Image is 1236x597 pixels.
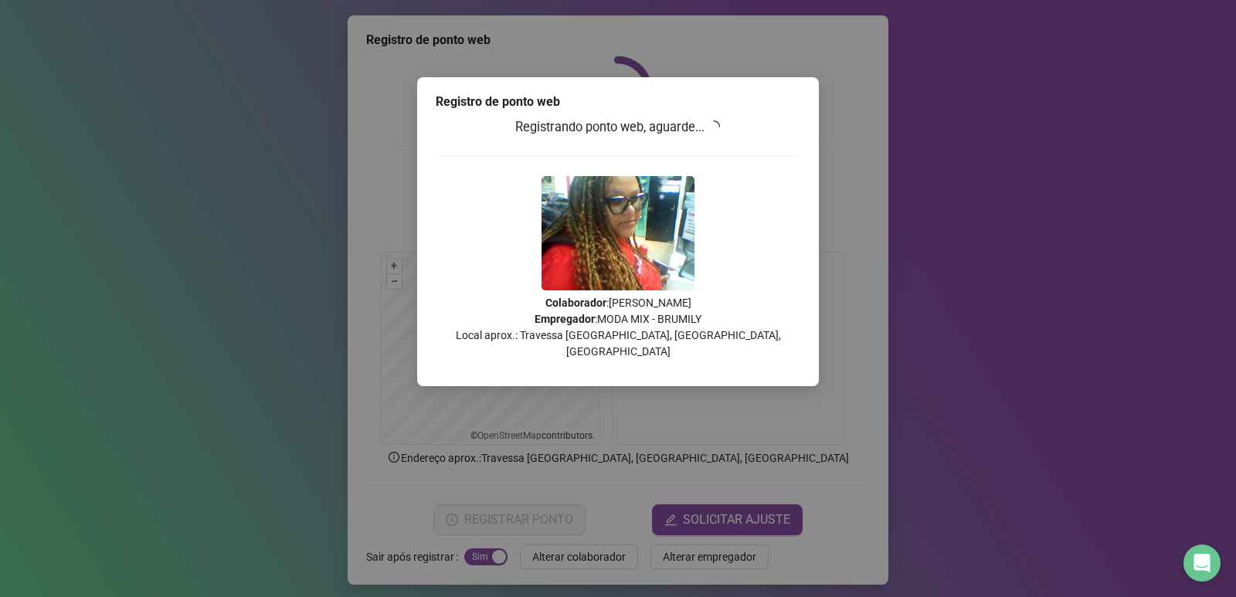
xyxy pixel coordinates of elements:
div: Registro de ponto web [436,93,800,111]
div: Open Intercom Messenger [1183,544,1221,582]
strong: Colaborador [545,297,606,309]
img: 9k= [542,176,694,290]
h3: Registrando ponto web, aguarde... [436,117,800,137]
p: : [PERSON_NAME] : MODA MIX - BRUMILY Local aprox.: Travessa [GEOGRAPHIC_DATA], [GEOGRAPHIC_DATA],... [436,295,800,360]
span: loading [708,120,722,134]
strong: Empregador [535,313,595,325]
